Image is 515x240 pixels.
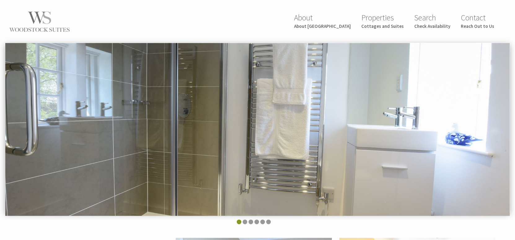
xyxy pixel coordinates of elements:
a: SearchCheck Availability [414,13,450,29]
small: About [GEOGRAPHIC_DATA] [294,23,351,29]
img: Woodstock Suites [9,10,71,33]
a: PropertiesCottages and Suites [361,13,404,29]
small: Cottages and Suites [361,23,404,29]
small: Reach Out to Us [461,23,494,29]
small: Check Availability [414,23,450,29]
a: ContactReach Out to Us [461,13,494,29]
a: AboutAbout [GEOGRAPHIC_DATA] [294,13,351,29]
